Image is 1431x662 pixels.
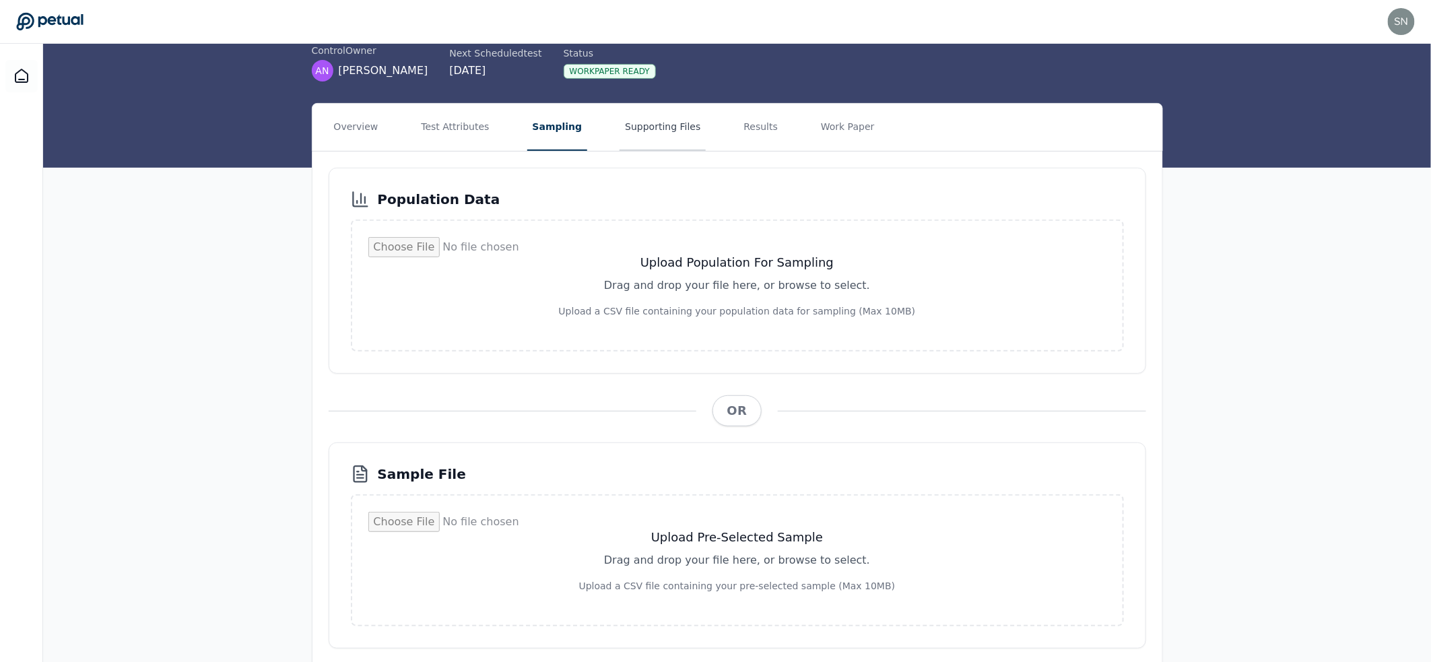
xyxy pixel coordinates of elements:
button: Overview [329,104,384,151]
button: Test Attributes [415,104,494,151]
a: Go to Dashboard [16,12,84,31]
nav: Tabs [312,104,1162,151]
button: Sampling [527,104,588,151]
span: [PERSON_NAME] [339,63,428,79]
button: Supporting Files [620,104,706,151]
div: Status [564,46,656,60]
button: Results [738,104,783,151]
div: Workpaper Ready [564,64,656,79]
span: AN [315,64,329,77]
span: OR [712,395,761,426]
div: [DATE] [449,63,541,79]
h3: Population Data [378,190,500,209]
button: Work Paper [816,104,880,151]
div: control Owner [312,44,428,57]
h3: Sample File [378,465,466,484]
a: Dashboard [5,60,38,92]
img: snir+klaviyo@petual.ai [1388,8,1415,35]
div: Next Scheduled test [449,46,541,60]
